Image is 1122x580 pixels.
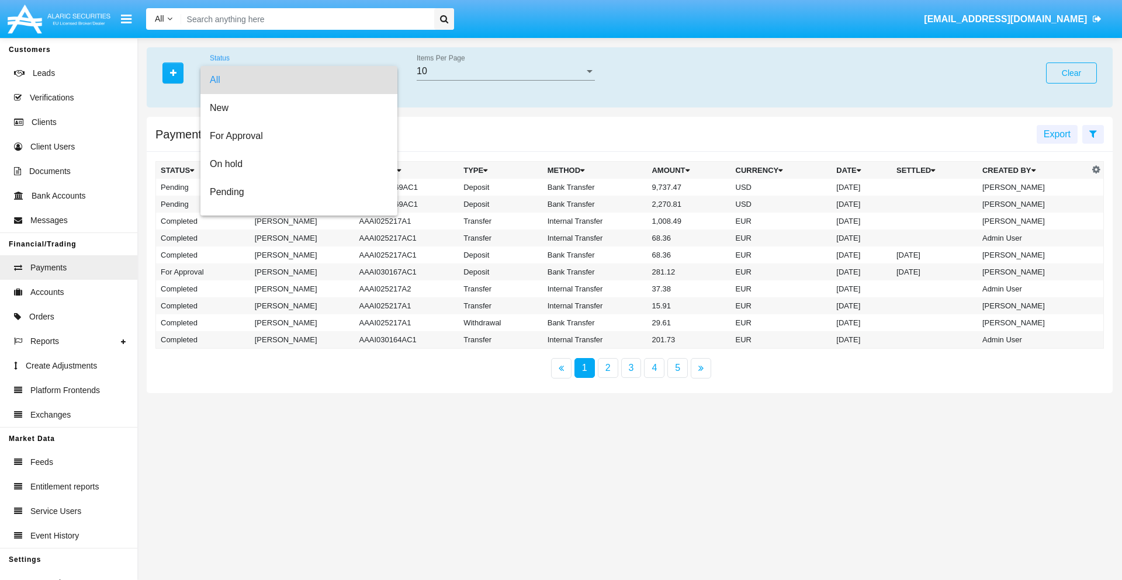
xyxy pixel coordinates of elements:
span: New [210,94,388,122]
span: For Approval [210,122,388,150]
span: Pending [210,178,388,206]
span: All [210,66,388,94]
span: Rejected [210,206,388,234]
span: On hold [210,150,388,178]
